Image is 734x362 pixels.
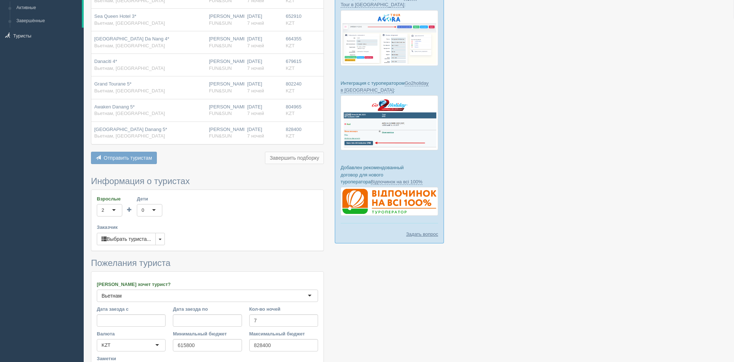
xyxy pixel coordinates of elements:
span: KZT [286,111,295,116]
span: Вьетнам, [GEOGRAPHIC_DATA] [94,133,165,139]
label: Дата заезда с [97,306,166,313]
span: KZT [286,65,295,71]
span: 804965 [286,104,301,110]
span: 828400 [286,127,301,132]
a: Завершённые [13,15,82,28]
div: [PERSON_NAME] [209,104,241,117]
a: Активные [13,1,82,15]
span: Awaken Danang 5* [94,104,135,110]
button: Отправить туристам [91,152,157,164]
div: [PERSON_NAME] [209,13,241,27]
div: 0 [142,207,144,214]
span: FUN&SUN [209,111,232,116]
span: 652910 [286,13,301,19]
span: FUN&SUN [209,20,232,26]
label: Дата заезда по [173,306,242,313]
span: Пожелания туриста [91,258,170,268]
span: 7 ночей [247,20,264,26]
span: [GEOGRAPHIC_DATA] Da Nang 4* [94,36,169,41]
div: [DATE] [247,104,280,117]
span: Sea Queen Hotel 3* [94,13,136,19]
label: Валюта [97,330,166,337]
span: [GEOGRAPHIC_DATA] Danang 5* [94,127,167,132]
span: Вьетнам, [GEOGRAPHIC_DATA] [94,88,165,94]
span: 679615 [286,59,301,64]
label: Взрослые [97,195,122,202]
span: Danaciti 4* [94,59,117,64]
span: FUN&SUN [209,88,232,94]
span: KZT [286,43,295,48]
span: Вьетнам, [GEOGRAPHIC_DATA] [94,43,165,48]
div: Вьетнам [102,292,122,299]
label: Максимальный бюджет [249,330,318,337]
span: Вьетнам, [GEOGRAPHIC_DATA] [94,111,165,116]
span: 802240 [286,81,301,87]
button: Выбрать туриста... [97,233,156,245]
span: 7 ночей [247,133,264,139]
div: KZT [102,342,111,349]
span: Вьетнам, [GEOGRAPHIC_DATA] [94,20,165,26]
p: Добавлен рекомендованный договор для нового туроператора [341,164,438,185]
label: [PERSON_NAME] хочет турист? [97,281,318,288]
div: [DATE] [247,81,280,94]
a: Go2holiday в [GEOGRAPHIC_DATA] [341,80,429,93]
span: 7 ночей [247,65,264,71]
span: Grand Tourane 5* [94,81,131,87]
span: 664355 [286,36,301,41]
div: [PERSON_NAME] [209,58,241,72]
input: 7-10 или 7,10,14 [249,314,318,327]
div: [PERSON_NAME] [209,81,241,94]
span: FUN&SUN [209,65,232,71]
a: Відпочинок на всі 100% [371,179,422,185]
div: [PERSON_NAME] [209,126,241,140]
div: [DATE] [247,13,280,27]
span: FUN&SUN [209,43,232,48]
span: FUN&SUN [209,133,232,139]
p: Интеграция с туроператором : [341,80,438,94]
span: 7 ночей [247,43,264,48]
img: go2holiday-bookings-crm-for-travel-agency.png [341,95,438,150]
label: Заказчик [97,224,318,231]
label: Кол-во ночей [249,306,318,313]
img: %D0%B4%D0%BE%D0%B3%D0%BE%D0%B2%D1%96%D1%80-%D0%B2%D1%96%D0%B4%D0%BF%D0%BE%D1%87%D0%B8%D0%BD%D0%BE... [341,187,438,216]
div: 2 [102,207,104,214]
span: 7 ночей [247,111,264,116]
img: agora-tour-%D0%B7%D0%B0%D1%8F%D0%B2%D0%BA%D0%B8-%D1%81%D1%80%D0%BC-%D0%B4%D0%BB%D1%8F-%D1%82%D1%8... [341,10,438,66]
span: KZT [286,133,295,139]
span: KZT [286,20,295,26]
div: [DATE] [247,58,280,72]
button: Завершить подборку [265,152,324,164]
span: Вьетнам, [GEOGRAPHIC_DATA] [94,65,165,71]
label: Дети [137,195,162,202]
a: Задать вопрос [406,231,438,238]
label: Заметки [97,355,318,362]
div: [DATE] [247,126,280,140]
span: Отправить туристам [104,155,152,161]
label: Минимальный бюджет [173,330,242,337]
span: KZT [286,88,295,94]
span: 7 ночей [247,88,264,94]
h3: Информация о туристах [91,176,324,186]
div: [PERSON_NAME] [209,36,241,49]
div: [DATE] [247,36,280,49]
